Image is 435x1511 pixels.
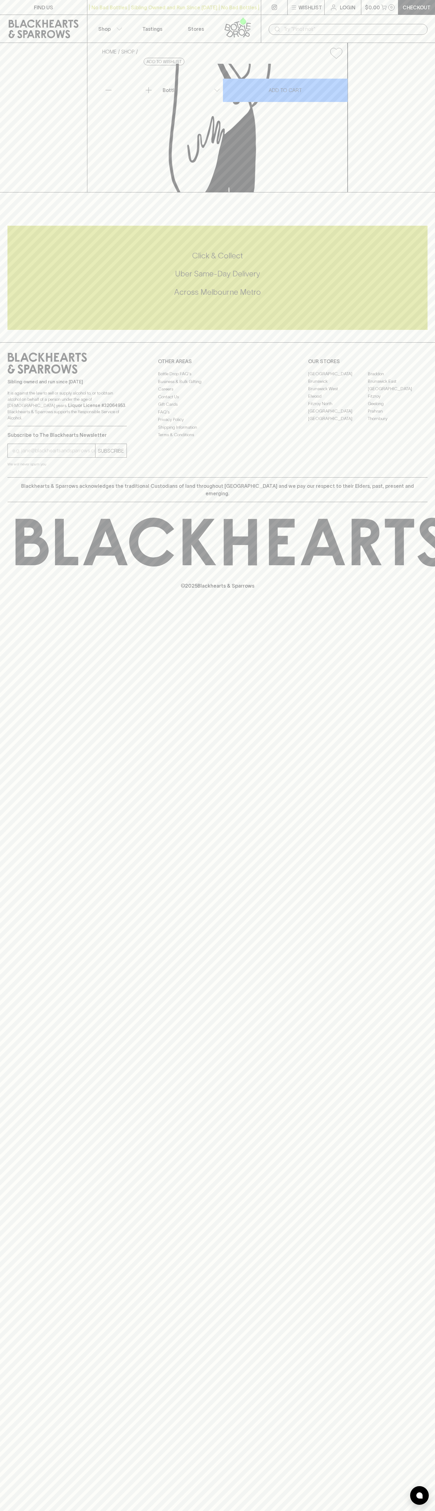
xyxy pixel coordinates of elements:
a: Prahran [368,407,428,415]
a: FAQ's [158,408,277,416]
input: e.g. jane@blackheartsandsparrows.com.au [12,446,95,456]
p: ADD TO CART [269,86,302,94]
a: Fitzroy [368,392,428,400]
p: Blackhearts & Sparrows acknowledges the traditional Custodians of land throughout [GEOGRAPHIC_DAT... [12,482,423,497]
p: Subscribe to The Blackhearts Newsletter [7,431,127,439]
h5: Uber Same-Day Delivery [7,269,428,279]
button: SUBSCRIBE [95,444,127,457]
p: Bottle [163,86,178,94]
a: Geelong [368,400,428,407]
img: bubble-icon [416,1492,423,1499]
a: Business & Bulk Gifting [158,378,277,385]
a: HOME [102,49,117,54]
p: Stores [188,25,204,33]
a: Privacy Policy [158,416,277,423]
a: [GEOGRAPHIC_DATA] [308,407,368,415]
p: Checkout [403,4,431,11]
div: Call to action block [7,226,428,330]
p: $0.00 [365,4,380,11]
p: FIND US [34,4,53,11]
p: Tastings [142,25,162,33]
a: SHOP [121,49,135,54]
a: Brunswick West [308,385,368,392]
button: Shop [87,15,131,43]
button: ADD TO CART [223,79,348,102]
p: OUR STORES [308,358,428,365]
strong: Liquor License #32064953 [68,403,125,408]
a: Tastings [131,15,174,43]
a: Bottle Drop FAQ's [158,370,277,378]
p: Wishlist [298,4,322,11]
p: 0 [390,6,393,9]
a: [GEOGRAPHIC_DATA] [308,370,368,377]
button: Add to wishlist [144,58,184,65]
a: Fitzroy North [308,400,368,407]
p: Login [340,4,355,11]
a: Careers [158,386,277,393]
p: It is against the law to sell or supply alcohol to, or to obtain alcohol on behalf of a person un... [7,390,127,421]
p: OTHER AREAS [158,358,277,365]
p: Sibling owned and run since [DATE] [7,379,127,385]
h5: Across Melbourne Metro [7,287,428,297]
a: [GEOGRAPHIC_DATA] [368,385,428,392]
a: Shipping Information [158,423,277,431]
a: Braddon [368,370,428,377]
a: Elwood [308,392,368,400]
a: [GEOGRAPHIC_DATA] [308,415,368,422]
a: Thornbury [368,415,428,422]
p: Shop [98,25,111,33]
h5: Click & Collect [7,251,428,261]
img: Moo Brew Tassie Lager 375ml [97,64,347,192]
a: Terms & Conditions [158,431,277,439]
a: Brunswick East [368,377,428,385]
input: Try "Pinot noir" [284,24,423,34]
a: Stores [174,15,218,43]
a: Brunswick [308,377,368,385]
p: SUBSCRIBE [98,447,124,455]
button: Add to wishlist [328,45,345,61]
div: Bottle [160,84,223,96]
a: Gift Cards [158,401,277,408]
p: We will never spam you [7,461,127,467]
a: Contact Us [158,393,277,400]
